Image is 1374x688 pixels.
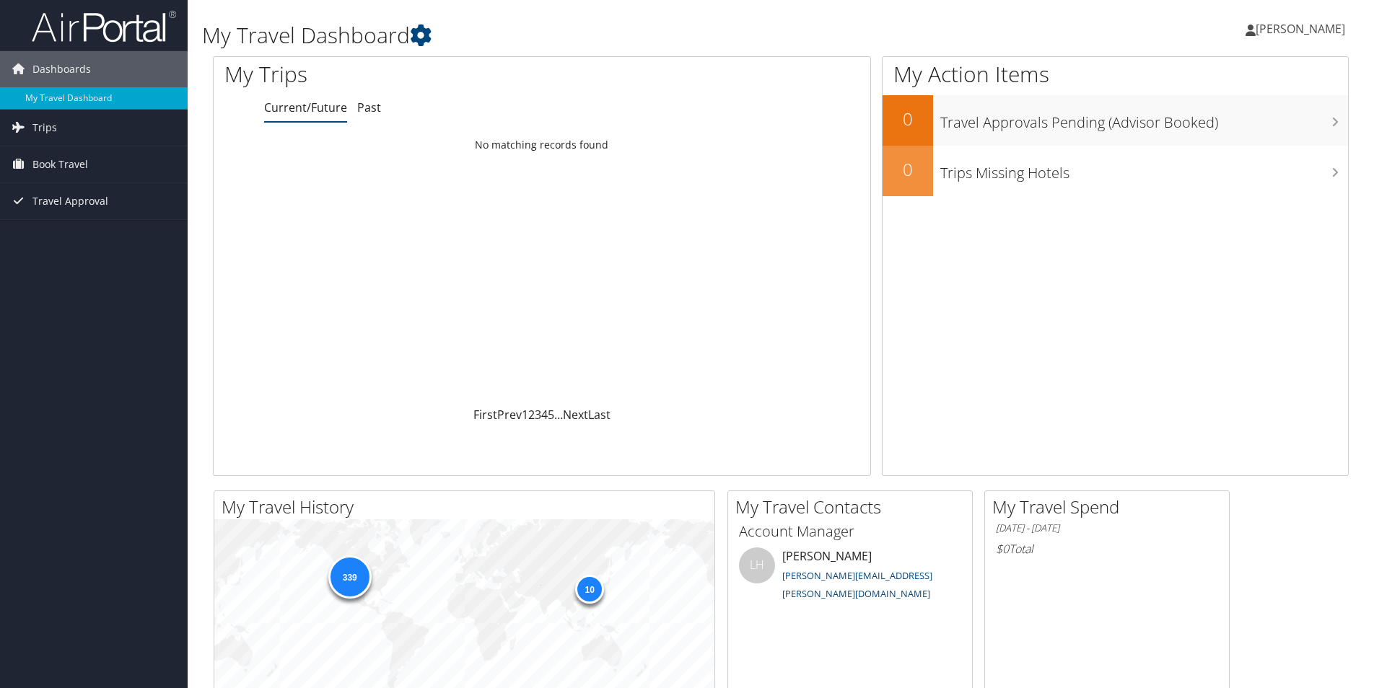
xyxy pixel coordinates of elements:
[883,157,933,182] h2: 0
[32,9,176,43] img: airportal-logo.png
[563,407,588,423] a: Next
[202,20,973,50] h1: My Travel Dashboard
[996,541,1009,557] span: $0
[588,407,611,423] a: Last
[883,107,933,131] h2: 0
[996,521,1218,535] h6: [DATE] - [DATE]
[357,100,381,115] a: Past
[497,407,522,423] a: Prev
[548,407,554,423] a: 5
[32,51,91,87] span: Dashboards
[528,407,535,423] a: 2
[473,407,497,423] a: First
[940,156,1348,183] h3: Trips Missing Hotels
[782,569,932,601] a: [PERSON_NAME][EMAIL_ADDRESS][PERSON_NAME][DOMAIN_NAME]
[32,110,57,146] span: Trips
[739,547,775,583] div: LH
[883,95,1348,146] a: 0Travel Approvals Pending (Advisor Booked)
[992,495,1229,519] h2: My Travel Spend
[535,407,541,423] a: 3
[732,547,968,607] li: [PERSON_NAME]
[883,146,1348,196] a: 0Trips Missing Hotels
[264,100,347,115] a: Current/Future
[996,541,1218,557] h6: Total
[940,105,1348,133] h3: Travel Approvals Pending (Advisor Booked)
[522,407,528,423] a: 1
[883,59,1348,89] h1: My Action Items
[1246,7,1360,50] a: [PERSON_NAME]
[541,407,548,423] a: 4
[222,495,714,519] h2: My Travel History
[32,183,108,219] span: Travel Approval
[554,407,563,423] span: …
[328,555,371,599] div: 339
[1256,21,1345,37] span: [PERSON_NAME]
[32,146,88,182] span: Book Travel
[739,521,961,542] h3: Account Manager
[224,59,586,89] h1: My Trips
[575,575,604,604] div: 10
[214,132,870,158] td: No matching records found
[735,495,972,519] h2: My Travel Contacts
